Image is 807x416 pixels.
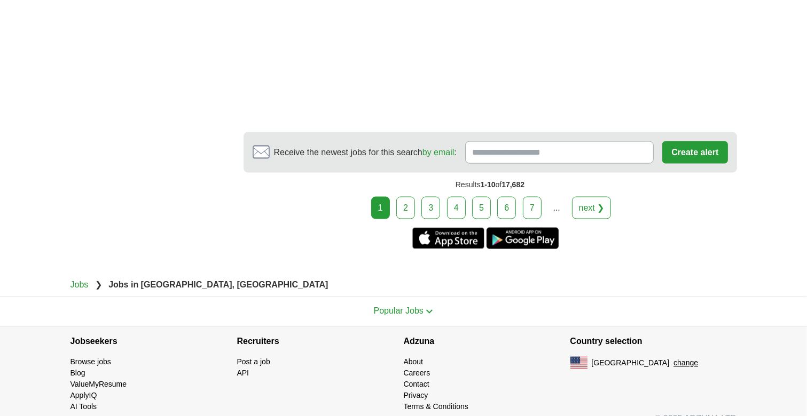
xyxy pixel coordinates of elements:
[274,146,457,159] span: Receive the newest jobs for this search :
[570,357,587,370] img: US flag
[570,327,737,357] h4: Country selection
[237,358,270,366] a: Post a job
[404,358,424,366] a: About
[237,369,249,378] a: API
[371,197,390,219] div: 1
[502,180,524,189] span: 17,682
[546,197,567,219] div: ...
[572,197,612,219] a: next ❯
[523,197,542,219] a: 7
[108,281,328,290] strong: Jobs in [GEOGRAPHIC_DATA], [GEOGRAPHIC_DATA]
[374,307,424,316] span: Popular Jobs
[244,173,737,197] div: Results of
[421,197,440,219] a: 3
[426,309,433,314] img: toggle icon
[497,197,516,219] a: 6
[70,358,111,366] a: Browse jobs
[404,369,430,378] a: Careers
[396,197,415,219] a: 2
[404,380,429,389] a: Contact
[404,391,428,400] a: Privacy
[487,228,559,249] a: Get the Android app
[404,403,468,411] a: Terms & Conditions
[472,197,491,219] a: 5
[95,281,102,290] span: ❯
[70,380,127,389] a: ValueMyResume
[70,391,97,400] a: ApplyIQ
[673,358,698,369] button: change
[592,358,670,369] span: [GEOGRAPHIC_DATA]
[70,281,89,290] a: Jobs
[412,228,484,249] a: Get the iPhone app
[70,369,85,378] a: Blog
[481,180,496,189] span: 1-10
[447,197,466,219] a: 4
[70,403,97,411] a: AI Tools
[422,148,455,157] a: by email
[662,141,727,164] button: Create alert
